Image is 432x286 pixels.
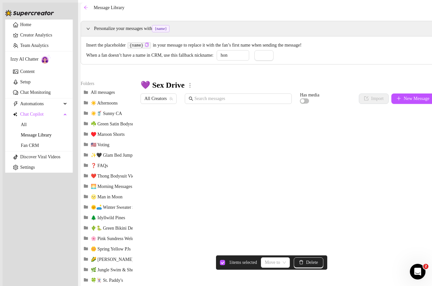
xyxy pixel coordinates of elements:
a: Creator Analytics [20,30,67,40]
a: Message Library [21,133,51,137]
a: Settings [20,165,35,170]
button: ♥️ Maroon Shorts [81,129,133,139]
span: copy [145,43,149,47]
span: folder [84,225,88,230]
span: Save [260,53,268,58]
button: 🌵🐍 Green Bikini Desert Stagecoach [81,223,133,233]
span: folder [84,121,88,126]
span: ☀️🥤 Sunny CA [91,111,122,116]
span: plus [397,96,401,101]
article: Folders [81,80,133,87]
button: 🌅 Morning Messages [81,181,133,192]
span: 🌅 Morning Messages [91,184,132,189]
button: ☀️ Afternoons [81,98,133,108]
h3: 💜 Sex Drive [141,80,184,91]
span: 🌲 Idyllwild Pines [91,215,125,221]
span: folder [84,100,88,105]
span: 🌽 [PERSON_NAME] [91,257,134,262]
span: folder [84,163,88,167]
span: folder [84,173,88,178]
span: ✨🖤 Glam Bed Jump [91,152,133,158]
article: 1 items selected [229,259,257,266]
span: thunderbolt [13,101,18,107]
a: Content [20,69,34,74]
button: ❓ FAQs [81,160,133,171]
button: ❤️ Thong Bodysuit Vid [81,171,133,181]
span: ♥️ Maroon Shorts [91,132,125,137]
span: 🌸 Pink Sundress Welcome [91,236,142,241]
a: Team Analytics [20,43,48,48]
span: Chat Copilot [20,109,61,120]
span: folder [84,215,88,220]
span: ❓ FAQs [91,163,108,168]
span: team [169,97,173,101]
a: Home [20,22,31,27]
span: ☀️ Afternoons [91,100,118,106]
span: ❤️ Thong Bodysuit Vid [91,173,134,179]
button: 🌿 Jungle Swim & Shower [81,265,133,275]
button: 🌝 Man in Moon [81,192,133,202]
button: All messages [81,87,133,98]
span: All messages [91,90,115,95]
a: Discover Viral Videos [20,154,61,159]
span: 🇺🇸 Voting [91,142,109,148]
span: folder [84,152,88,157]
span: Delete [306,260,318,265]
span: folder [84,90,88,94]
span: ☘️ Green Satin Bodysuit Nudes [91,121,149,127]
span: expanded [86,27,90,31]
img: AI Chatter [41,54,51,64]
button: 🌼 Spring Yellow PJs [81,244,133,254]
span: Izzy AI Chatter [10,56,38,63]
span: folder [84,246,88,251]
img: logo-BBDzfeDw.svg [5,10,54,16]
article: Has media [300,93,319,97]
span: folder [84,236,88,240]
span: folder [84,111,88,115]
span: 🌞🛋️ Winter Sweater Sunbask [91,205,148,210]
button: 🌞🛋️ Winter Sweater Sunbask [81,202,133,212]
span: folder [84,278,88,282]
span: All Creators [144,94,173,104]
a: Fan CRM [21,143,39,148]
button: 🍀🃏 St. Paddy's [81,275,133,285]
span: folder [84,184,88,188]
span: folder [84,267,88,272]
span: New Message [404,96,429,101]
span: Personalize your messages with [94,25,429,32]
span: Insert the placeholder in your message to replace it with the fan’s first name when sending the m... [86,42,429,49]
span: delete [299,260,304,265]
span: 🌼 Spring Yellow PJs [91,246,131,252]
span: search [189,96,193,101]
span: folder [84,132,88,136]
span: 🌝 Man in Moon [91,194,123,200]
span: Automations [20,99,61,109]
button: 🌸 Pink Sundress Welcome [81,233,133,244]
button: Import [359,93,389,104]
a: All [21,122,27,127]
a: Chat Monitoring [20,90,51,95]
span: folder [84,194,88,199]
span: more [187,82,193,88]
button: Click to Copy [145,43,149,48]
button: 🌲 Idyllwild Pines [81,212,133,223]
a: Setup [20,79,31,84]
button: Save [254,50,274,61]
span: {name} [152,25,169,32]
button: ☀️🥤 Sunny CA [81,108,133,119]
span: folder [84,257,88,261]
iframe: Intercom live chat [410,264,425,279]
span: folder [84,142,88,147]
span: When a fan doesn’t have a name in CRM, use this fallback nickname: [86,52,213,59]
span: 🍀🃏 St. Paddy's [91,278,123,283]
span: 2 [423,264,428,269]
span: 🌿 Jungle Swim & Shower [91,267,141,273]
img: Chat Copilot [13,112,17,117]
button: Delete [294,257,323,268]
span: 🌵🐍 Green Bikini Desert Stagecoach [91,225,162,231]
button: ✨🖤 Glam Bed Jump [81,150,133,160]
input: Search messages [195,95,288,102]
button: ☘️ Green Satin Bodysuit Nudes [81,119,133,129]
span: folder [84,205,88,209]
button: 🌽 [PERSON_NAME] [81,254,133,265]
